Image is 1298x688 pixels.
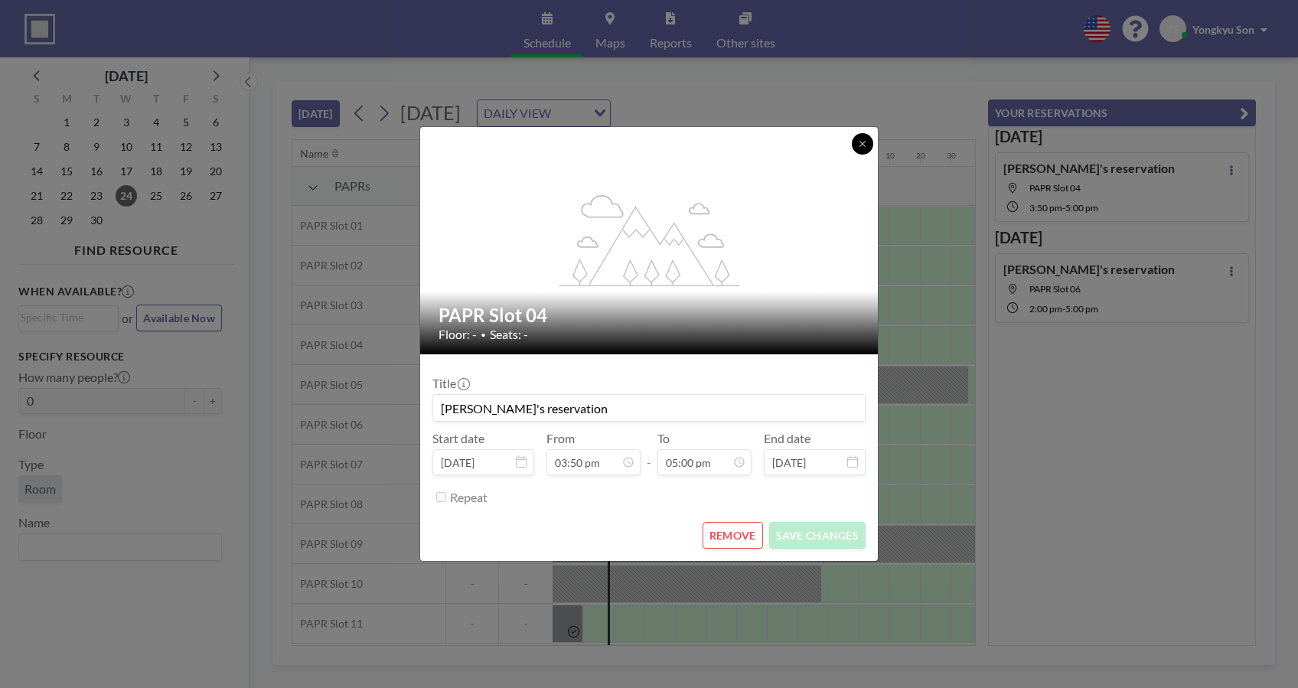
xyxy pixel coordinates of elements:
input: (No title) [433,395,865,421]
button: REMOVE [703,522,763,549]
span: Seats: - [490,327,528,342]
label: Start date [432,431,484,446]
label: End date [764,431,810,446]
button: SAVE CHANGES [769,522,866,549]
span: - [647,436,651,470]
label: From [546,431,575,446]
h2: PAPR Slot 04 [439,304,861,327]
span: • [481,329,486,341]
span: Floor: - [439,327,477,342]
label: Repeat [450,490,488,505]
g: flex-grow: 1.2; [559,194,740,285]
label: To [657,431,670,446]
label: Title [432,376,468,391]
